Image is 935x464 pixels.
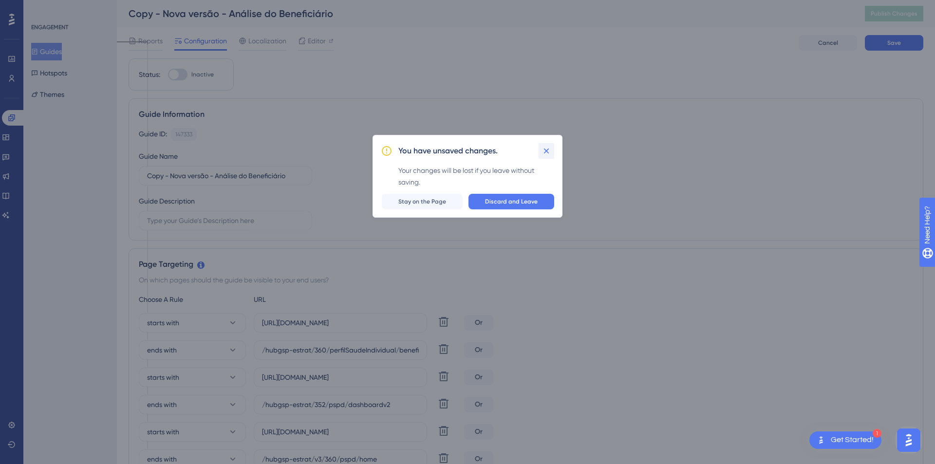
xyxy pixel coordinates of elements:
[23,2,61,14] span: Need Help?
[815,434,827,446] img: launcher-image-alternative-text
[831,435,874,445] div: Get Started!
[485,198,538,205] span: Discard and Leave
[894,426,923,455] iframe: UserGuiding AI Assistant Launcher
[398,198,446,205] span: Stay on the Page
[809,431,881,449] div: Open Get Started! checklist, remaining modules: 1
[398,145,498,157] h2: You have unsaved changes.
[398,165,554,188] div: Your changes will be lost if you leave without saving.
[873,429,881,438] div: 1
